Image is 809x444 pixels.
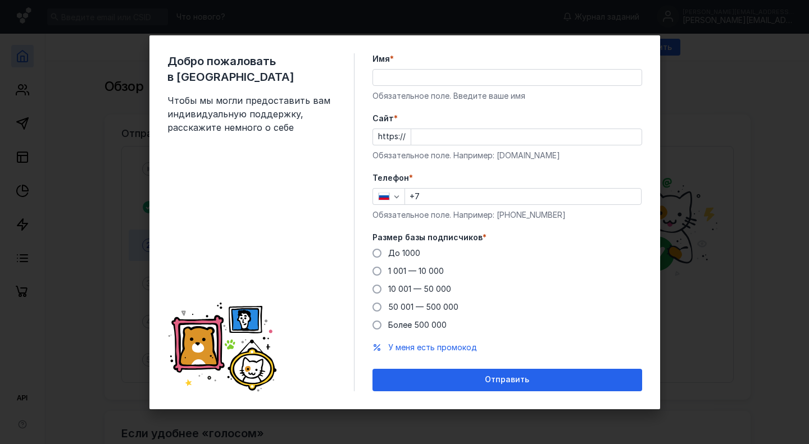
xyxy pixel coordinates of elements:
[372,209,642,221] div: Обязательное поле. Например: [PHONE_NUMBER]
[485,375,529,385] span: Отправить
[388,342,477,352] span: У меня есть промокод
[372,113,394,124] span: Cайт
[372,53,390,65] span: Имя
[372,232,483,243] span: Размер базы подписчиков
[388,302,458,312] span: 50 001 — 500 000
[372,172,409,184] span: Телефон
[372,369,642,391] button: Отправить
[167,53,336,85] span: Добро пожаловать в [GEOGRAPHIC_DATA]
[388,248,420,258] span: До 1000
[388,284,451,294] span: 10 001 — 50 000
[167,94,336,134] span: Чтобы мы могли предоставить вам индивидуальную поддержку, расскажите немного о себе
[388,320,447,329] span: Более 500 000
[372,90,642,102] div: Обязательное поле. Введите ваше имя
[372,150,642,161] div: Обязательное поле. Например: [DOMAIN_NAME]
[388,342,477,353] button: У меня есть промокод
[388,266,444,276] span: 1 001 — 10 000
